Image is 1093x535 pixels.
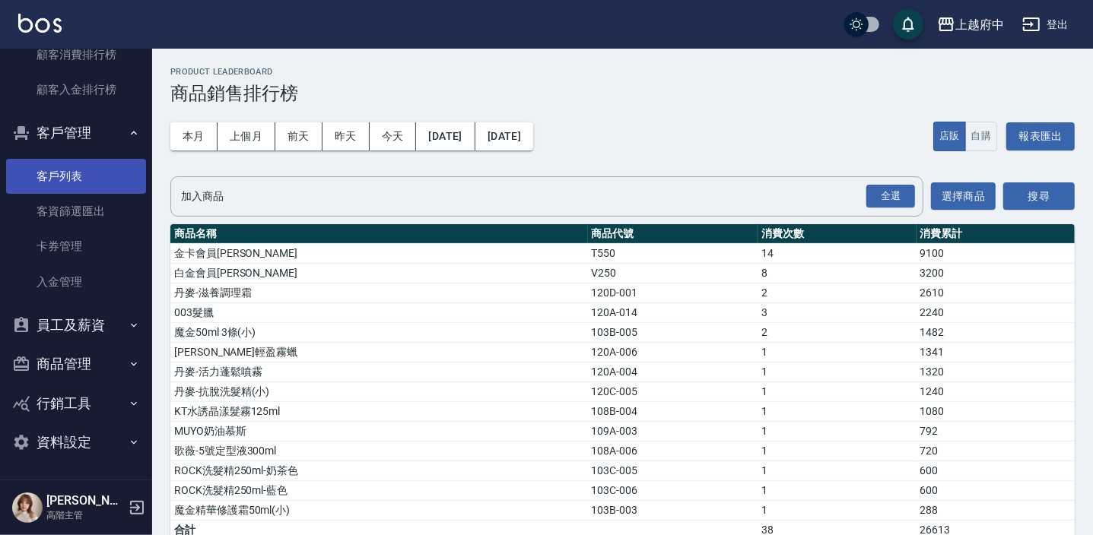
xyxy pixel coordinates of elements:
td: 2 [758,322,916,342]
button: 昨天 [322,122,370,150]
button: 今天 [370,122,417,150]
td: 魔金50ml 3條(小) [170,322,588,342]
td: 3200 [917,263,1075,283]
th: 商品名稱 [170,224,588,244]
button: Open [863,182,918,211]
td: V250 [588,263,758,283]
td: 792 [917,421,1075,441]
div: 上越府中 [955,15,1004,34]
td: 1 [758,500,916,520]
td: 丹麥-活力蓬鬆噴霧 [170,362,588,381]
h2: Product LeaderBoard [170,67,1075,77]
td: 2610 [917,283,1075,302]
td: 丹麥-抗脫洗髮精(小) [170,381,588,401]
button: 店販 [933,122,966,151]
a: 客戶列表 [6,159,146,194]
button: 資料設定 [6,423,146,462]
button: 搜尋 [1003,182,1075,211]
button: [DATE] [475,122,533,150]
td: MUYO奶油慕斯 [170,421,588,441]
td: 1 [758,480,916,500]
a: 客資篩選匯出 [6,194,146,229]
button: save [893,9,923,40]
th: 消費累計 [917,224,1075,244]
td: 108B-004 [588,401,758,421]
td: 1482 [917,322,1075,342]
td: 2240 [917,302,1075,322]
th: 商品代號 [588,224,758,244]
td: 14 [758,243,916,263]
td: 1 [758,401,916,421]
td: 歌薇-5號定型液300ml [170,441,588,461]
td: 8 [758,263,916,283]
td: T550 [588,243,758,263]
button: 本月 [170,122,218,150]
td: 1 [758,342,916,362]
button: 自購 [965,122,998,151]
td: 103B-005 [588,322,758,342]
td: 金卡會員[PERSON_NAME] [170,243,588,263]
button: 選擇商品 [931,182,996,211]
td: 1320 [917,362,1075,381]
td: 1 [758,461,916,480]
td: 103C-006 [588,480,758,500]
button: 登出 [1016,11,1075,39]
button: 上個月 [218,122,275,150]
td: 1 [758,362,916,381]
p: 高階主管 [46,508,124,522]
td: 720 [917,441,1075,461]
td: 103B-003 [588,500,758,520]
td: 1 [758,441,916,461]
h3: 商品銷售排行榜 [170,83,1075,104]
td: ROCK洗髮精250ml-藍色 [170,480,588,500]
td: 3 [758,302,916,322]
td: 103C-005 [588,461,758,480]
td: 1 [758,381,916,401]
h5: [PERSON_NAME] [46,493,124,508]
td: 1341 [917,342,1075,362]
button: 客戶管理 [6,113,146,153]
td: 1 [758,421,916,441]
td: ROCK洗髮精250ml-奶茶色 [170,461,588,480]
td: 120A-006 [588,342,758,362]
button: 商品管理 [6,344,146,384]
td: 003髮臘 [170,302,588,322]
td: 丹麥-滋養調理霜 [170,283,588,302]
td: 109A-003 [588,421,758,441]
td: KT水誘晶漾髮霧125ml [170,401,588,421]
img: Logo [18,14,62,33]
td: 288 [917,500,1075,520]
td: 600 [917,480,1075,500]
input: 商品名稱 [177,183,894,210]
td: 1240 [917,381,1075,401]
a: 顧客消費排行榜 [6,37,146,72]
td: 120A-014 [588,302,758,322]
th: 消費次數 [758,224,916,244]
a: 卡券管理 [6,229,146,264]
a: 入金管理 [6,264,146,299]
td: 108A-006 [588,441,758,461]
button: 員工及薪資 [6,305,146,345]
td: 1080 [917,401,1075,421]
td: 2 [758,283,916,302]
button: 前天 [275,122,322,150]
button: 上越府中 [931,9,1010,40]
div: 全選 [866,185,915,208]
button: 報表匯出 [1006,122,1075,150]
td: 魔金精華修護霜50ml(小) [170,500,588,520]
button: [DATE] [416,122,475,150]
td: 9100 [917,243,1075,263]
img: Person [12,492,43,523]
a: 顧客入金排行榜 [6,72,146,107]
td: 120A-004 [588,362,758,381]
button: 行銷工具 [6,384,146,423]
td: 120D-001 [588,283,758,302]
a: 報表匯出 [1006,115,1075,158]
td: 120C-005 [588,381,758,401]
td: 600 [917,461,1075,480]
td: 白金會員[PERSON_NAME] [170,263,588,283]
td: [PERSON_NAME]輕盈霧蠟 [170,342,588,362]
